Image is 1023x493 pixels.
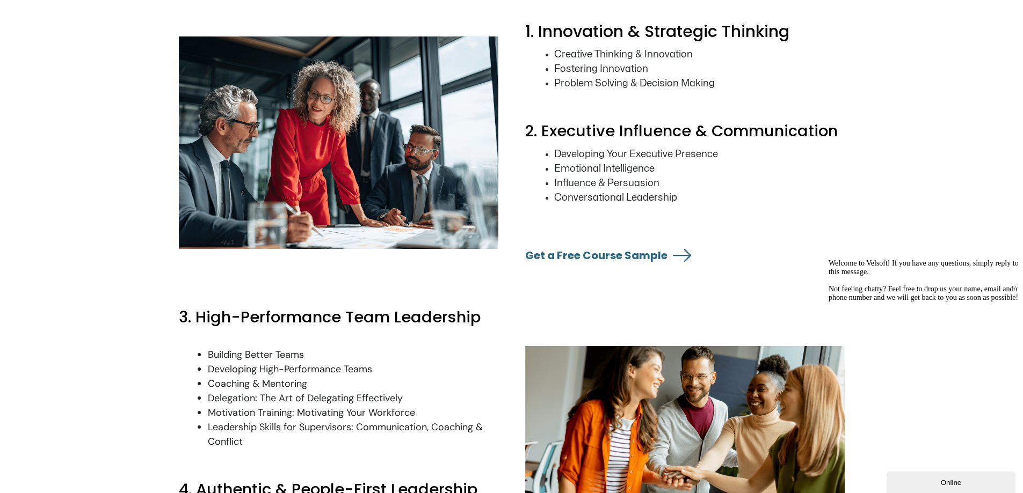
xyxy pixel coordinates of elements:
[4,4,198,47] span: Welcome to Velsoft! If you have any questions, simply reply to this message. Not feeling chatty? ...
[554,176,845,190] li: Influence & Persuasion
[525,21,845,42] h2: 1. Innovation & Strategic Thinking
[208,406,498,420] p: Motivation Training: Motivating Your Workforce
[208,377,498,391] p: Coaching & Mentoring
[208,348,498,362] p: Building Better Teams
[554,76,845,91] li: Problem Solving & Decision Making
[208,391,498,406] p: Delegation: The Art of Delegating Effectively
[525,121,845,142] h2: 2. Executive Influence & Communication
[824,255,1018,466] iframe: chat widget
[673,246,691,264] a: Get a Free Course Sample
[179,307,498,328] h2: 3. High-Performance Team Leadership
[208,420,498,449] p: Leadership Skills for Supervisors: Communication, Coaching & Conflict
[525,248,668,263] a: Get a Free Course Sample
[887,469,1018,493] iframe: chat widget
[554,62,845,76] li: Fostering Innovation
[554,47,845,62] li: Creative Thinking & Innovation
[554,147,845,161] li: Developing Your Executive Presence
[554,190,845,205] li: Conversational Leadership
[554,161,845,176] li: Emotional Intelligence
[4,4,198,47] div: Welcome to Velsoft! If you have any questions, simply reply to this message.Not feeling chatty? F...
[208,362,498,377] p: Developing High-Performance Teams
